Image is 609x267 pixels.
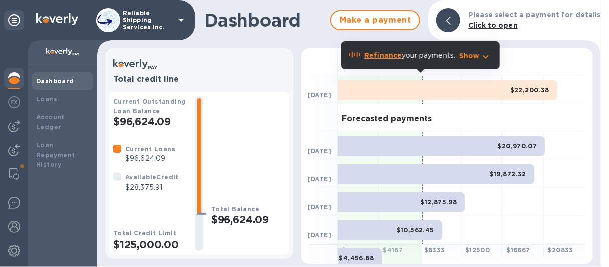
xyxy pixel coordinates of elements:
p: Show [459,51,480,61]
img: Foreign exchange [8,96,20,108]
h2: $96,624.09 [113,115,187,128]
b: Current Outstanding Loan Balance [113,98,186,115]
img: Logo [36,13,78,25]
p: $96,624.09 [125,153,175,164]
b: Loans [36,95,57,103]
b: $10,562.45 [397,226,434,234]
p: your payments. [364,50,455,61]
b: $ 16667 [506,246,530,254]
h2: $125,000.00 [113,238,187,251]
div: Unpin categories [4,10,24,30]
b: $ 8333 [424,246,445,254]
b: [DATE] [308,231,331,239]
b: Account Ledger [36,113,65,131]
b: $20,970.07 [497,142,537,150]
span: Make a payment [339,14,411,26]
b: $ 12500 [465,246,490,254]
b: Available Credit [125,173,179,181]
b: $ 20833 [548,246,573,254]
b: Please select a payment for details [468,11,601,19]
b: $4,456.88 [339,254,374,262]
h2: $96,624.09 [211,213,285,226]
b: [DATE] [308,91,331,99]
h1: Dashboard [204,10,325,31]
b: Total Balance [211,205,259,213]
b: Total Credit Limit [113,229,176,237]
b: $12,875.98 [420,198,457,206]
b: $19,872.32 [490,170,526,178]
b: Refinance [364,51,402,59]
button: Show [459,51,492,61]
h3: Forecasted payments [342,114,432,124]
b: Current Loans [125,145,175,153]
p: Reliable Shipping Services Inc. [123,10,173,31]
b: Dashboard [36,77,74,85]
b: $22,200.38 [510,86,549,94]
p: $28,375.91 [125,182,179,193]
b: [DATE] [308,175,331,183]
b: Loan Repayment History [36,141,75,169]
b: [DATE] [308,203,331,211]
b: [DATE] [308,147,331,155]
button: Make a payment [330,10,420,30]
h3: Total credit line [113,75,285,84]
b: Click to open [468,21,518,29]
